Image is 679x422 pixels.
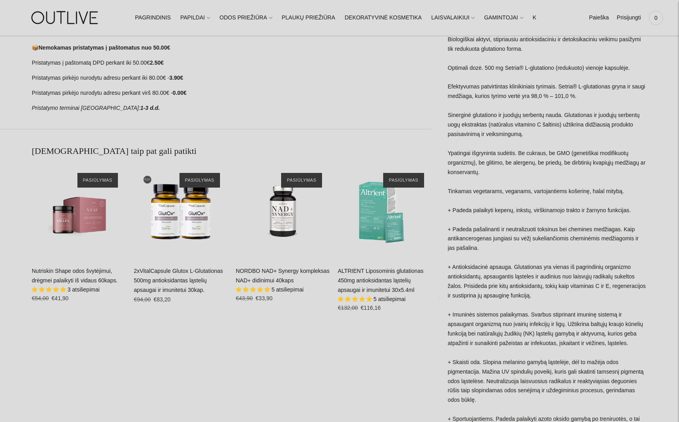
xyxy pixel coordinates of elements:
em: Pristatymo terminai [GEOGRAPHIC_DATA]: [32,105,140,111]
span: €41,90 [52,295,69,301]
span: €83,20 [154,296,171,303]
a: NORDBO NAD+ Synergy kompleksas NAD+ didinimui 40kaps [236,165,330,259]
span: 5.00 stars [338,296,374,302]
span: €116,16 [361,305,381,311]
a: GAMINTOJAI [484,9,523,27]
s: €54,00 [32,295,49,301]
strong: Nemokamas pristatymas į paštomatus nuo 50.00€ [39,44,170,51]
strong: 3.90€ [169,75,183,81]
a: 2xVitalCapsule Glutox L-Glutationas 500mg antioksidantas ląstelių apsaugai ir imunitetui 30kap. [134,268,223,293]
a: Prisijungti [617,9,641,27]
a: LAISVALAIKIUI [431,9,475,27]
img: OUTLIVE [16,4,115,31]
p: Pristatymas pirkėjo nurodytu adresu perkant iki 80.00€ - [32,73,432,83]
strong: 0.00€ [173,90,187,96]
span: 5.00 stars [236,286,272,293]
span: 5 atsiliepimai [272,286,304,293]
h2: [DEMOGRAPHIC_DATA] taip pat gali patikti [32,145,432,157]
a: KONTAKTAI [532,9,563,27]
a: ALTRIENT Liposominis glutationas 450mg antioksidantas ląstelių apsaugai ir imunitetui 30x5.4ml [338,268,424,293]
a: PLAUKŲ PRIEŽIŪRA [282,9,335,27]
span: 5 atsiliepimai [374,296,406,302]
s: €94,00 [134,296,151,303]
a: PAGRINDINIS [135,9,171,27]
p: Pristatymas pirkėjo nurodytu adresu perkant virš 80.00€ - [32,88,432,98]
s: €132,00 [338,305,358,311]
a: Paieška [589,9,609,27]
p: Pristatymas į paštomatą DPD perkant iki 50.00€ [32,58,432,68]
strong: 2.50€ [150,59,164,66]
span: €33,90 [256,295,273,301]
span: 5.00 stars [32,286,68,293]
p: 📦 [32,43,432,53]
a: Nutriskin Shape odos švytėjimui, drėgmei palaikyti iš vidaus 60kaps. [32,165,126,259]
span: 0 [650,12,662,23]
a: ODOS PRIEŽIŪRA [220,9,272,27]
s: €43,90 [236,295,253,301]
a: Nutriskin Shape odos švytėjimui, drėgmei palaikyti iš vidaus 60kaps. [32,268,118,284]
a: 2xVitalCapsule Glutox L-Glutationas 500mg antioksidantas ląstelių apsaugai ir imunitetui 30kap. [134,165,228,259]
a: 0 [649,9,663,27]
a: NORDBO NAD+ Synergy kompleksas NAD+ didinimui 40kaps [236,268,330,284]
a: DEKORATYVINĖ KOSMETIKA [345,9,422,27]
a: PAPILDAI [180,9,210,27]
span: 3 atsiliepimai [68,286,100,293]
a: ALTRIENT Liposominis glutationas 450mg antioksidantas ląstelių apsaugai ir imunitetui 30x5.4ml [338,165,432,259]
strong: 1-3 d.d. [140,105,160,111]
